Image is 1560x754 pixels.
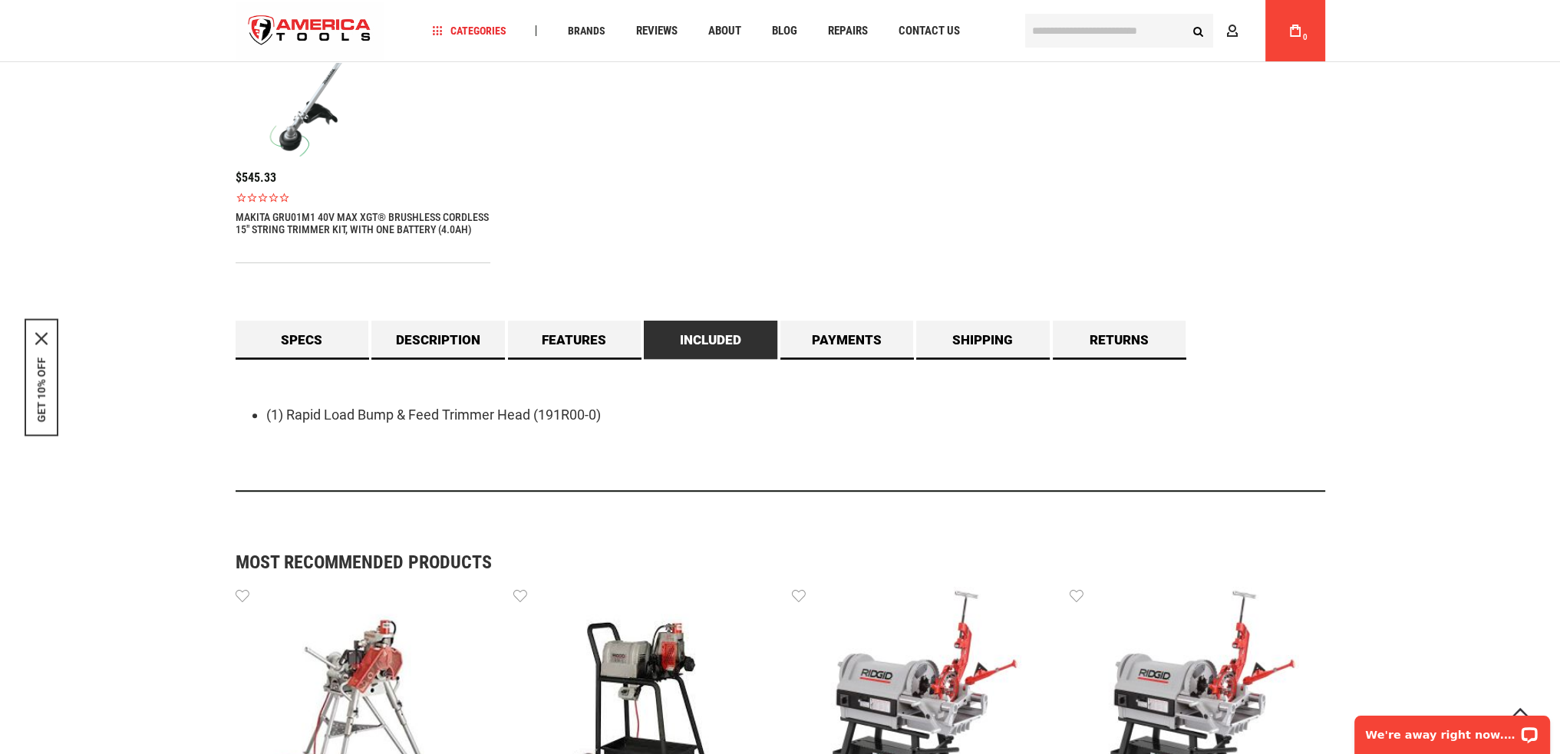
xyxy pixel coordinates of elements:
[1344,706,1560,754] iframe: LiveChat chat widget
[236,192,491,203] span: Rated 0.0 out of 5 stars 0 reviews
[560,21,612,41] a: Brands
[35,332,48,344] svg: close icon
[236,553,1271,571] strong: Most Recommended Products
[371,321,505,359] a: Description
[827,25,867,37] span: Repairs
[1303,33,1308,41] span: 0
[628,21,684,41] a: Reviews
[508,321,641,359] a: Features
[236,321,369,359] a: Specs
[266,405,1325,425] li: (1) Rapid Load Bump & Feed Trimmer Head (191R00-0)
[236,211,491,235] a: MAKITA GRU01M1 40V MAX XGT® BRUSHLESS CORDLESS 15" STRING TRIMMER KIT, WITH ONE BATTERY (4.0AH)
[567,25,605,36] span: Brands
[236,170,276,185] span: $545.33
[764,21,803,41] a: Blog
[1053,321,1186,359] a: Returns
[771,25,796,37] span: Blog
[236,2,384,60] img: America Tools
[1184,16,1213,45] button: Search
[707,25,740,37] span: About
[820,21,874,41] a: Repairs
[898,25,959,37] span: Contact Us
[236,2,384,60] a: store logo
[425,21,513,41] a: Categories
[644,321,777,359] a: Included
[432,25,506,36] span: Categories
[916,321,1050,359] a: Shipping
[780,321,914,359] a: Payments
[701,21,747,41] a: About
[635,25,677,37] span: Reviews
[35,332,48,344] button: Close
[35,357,48,422] button: GET 10% OFF
[891,21,966,41] a: Contact Us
